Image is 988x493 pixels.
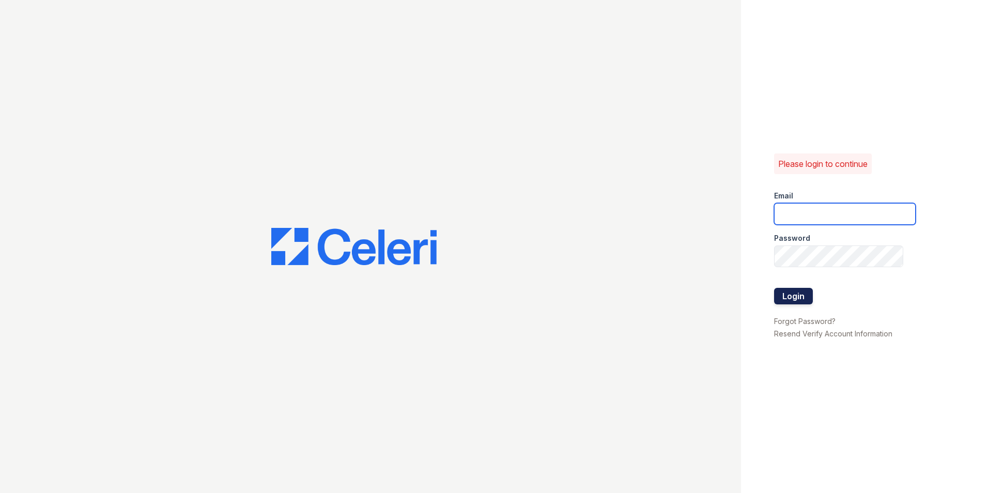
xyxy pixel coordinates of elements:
[271,228,437,265] img: CE_Logo_Blue-a8612792a0a2168367f1c8372b55b34899dd931a85d93a1a3d3e32e68fde9ad4.png
[774,191,793,201] label: Email
[774,329,892,338] a: Resend Verify Account Information
[778,158,868,170] p: Please login to continue
[774,317,836,326] a: Forgot Password?
[774,288,813,304] button: Login
[774,233,810,243] label: Password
